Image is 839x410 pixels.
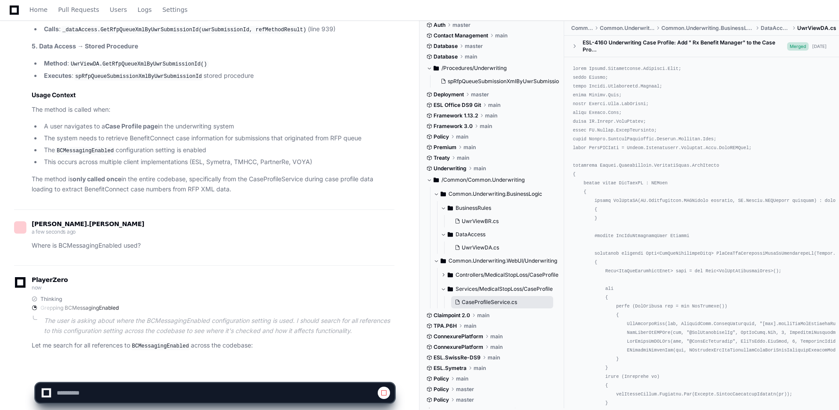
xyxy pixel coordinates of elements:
svg: Directory [434,175,439,185]
span: Deployment [434,91,464,98]
span: Grepping BCMessagingEnabled [40,304,119,311]
p: The method is called when: [32,105,394,115]
span: main [464,322,476,329]
span: DataAccess [456,231,485,238]
button: spRfpQueueSubmissionXmlByUwrSubmissionId.sql [437,75,559,88]
span: ConnexurePlatform [434,333,483,340]
span: now [32,284,42,291]
span: UwrViewBR.cs [462,218,499,225]
span: Database [434,43,458,50]
code: spRfpQueueSubmissionXmlByUwrSubmissionId [73,73,204,81]
span: BusinessRules [456,205,491,212]
li: : [41,59,394,69]
span: Framework 3.0 [434,123,473,130]
li: : (line 939) [41,24,394,35]
span: UwrViewDA.cs [797,25,836,32]
span: spRfpQueueSubmissionXmlByUwrSubmissionId.sql [448,78,575,85]
div: [DATE] [812,43,827,50]
span: Common.Underwriting.WebUI/Underwriting [449,257,557,264]
button: Common.Underwriting.WebUI/Underwriting [434,254,558,268]
span: TPA.P6H [434,322,457,329]
p: Let me search for all references to across the codebase: [32,340,394,351]
span: Contact Management [434,32,488,39]
svg: Directory [448,284,453,294]
button: BusinessRules [441,201,558,215]
button: UwrViewBR.cs [451,215,553,227]
svg: Directory [448,229,453,240]
li: The configuration setting is enabled [41,145,394,156]
code: _dataAccess.GetRfpQueueXmlByUwrSubmissionId(uwrSubmissionId, refMethodResult) [61,26,308,34]
span: Common.Underwriting [600,25,655,32]
svg: Directory [448,270,453,280]
p: The method is in the entire codebase, specifically from the CaseProfileService during case profil... [32,174,394,194]
span: Premium [434,144,456,151]
div: ESL-4160 Underwriting Case Profile: Add " Rx Benefit Manager" to the Case Pro... [583,39,787,53]
button: UwrViewDA.cs [451,242,553,254]
span: PlayerZero [32,277,68,282]
span: main [474,365,486,372]
span: UwrViewDA.cs [462,244,499,251]
span: main [488,354,500,361]
span: main [490,344,503,351]
svg: Directory [441,189,446,199]
strong: Case Profile page [105,122,158,130]
span: main [456,133,468,140]
span: Policy [434,133,449,140]
span: ESL Office DS9 Git [434,102,481,109]
span: Users [110,7,127,12]
code: UwrViewDA.GetRfpQueueXmlByUwrSubmissionId() [69,60,209,68]
span: Common.Underwriting.BusinessLogic [661,25,754,32]
span: Logs [138,7,152,12]
span: Merged [787,42,809,51]
span: Underwriting [434,165,467,172]
span: Claimpoint 2.0 [434,312,470,319]
span: main [495,32,507,39]
span: Controllers/MedicalStopLoss/CaseProfile [456,271,558,278]
span: Framework 1.13.2 [434,112,478,119]
li: This occurs across multiple client implementations (ESL, Symetra, TMHCC, PartnerRe, VOYA) [41,157,394,167]
span: [PERSON_NAME].[PERSON_NAME] [32,220,144,227]
span: a few seconds ago [32,228,76,235]
span: main [480,123,492,130]
li: : stored procedure [41,71,394,81]
button: DataAccess [441,227,558,242]
span: Home [29,7,47,12]
span: main [457,154,469,161]
span: ESL.Symetra [434,365,467,372]
svg: Directory [434,63,439,73]
span: Auth [434,22,445,29]
li: A user navigates to a in the underwriting system [41,121,394,132]
svg: Directory [441,256,446,266]
strong: only called once [73,175,121,183]
span: Thinking [40,296,62,303]
span: ESL.SwissRe-DS9 [434,354,481,361]
strong: Executes [44,72,72,79]
span: Database [434,53,458,60]
span: main [485,112,497,119]
button: /Procedures/Underwriting [427,61,558,75]
span: main [477,312,489,319]
span: main [463,144,476,151]
span: CaseProfileService.cs [462,299,517,306]
button: Common.Underwriting.BusinessLogic [434,187,558,201]
svg: Directory [448,203,453,213]
span: master [465,43,483,50]
span: /Procedures/Underwriting [441,65,507,72]
span: DataAccess [761,25,790,32]
p: The user is asking about where the BCMessagingEnabled configuration setting is used. I should sea... [44,316,394,336]
span: Common.Underwriting.BusinessLogic [449,190,542,198]
li: The system needs to retrieve BenefitConnect case information for submissions that originated from... [41,133,394,143]
h2: Usage Context [32,91,394,99]
strong: Calls [44,25,59,33]
button: /Common/Common.Underwriting [427,173,558,187]
code: BCMessagingEnabled [130,342,191,350]
strong: 5. Data Access → Stored Procedure [32,42,138,50]
span: main [490,333,503,340]
span: master [452,22,471,29]
button: Controllers/MedicalStopLoss/CaseProfile [441,268,558,282]
span: Services/MedicalStopLoss/CaseProfile [456,286,553,293]
span: Common [571,25,593,32]
span: main [474,165,486,172]
p: Where is BCMessagingEnabled used? [32,241,394,251]
span: master [471,91,489,98]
